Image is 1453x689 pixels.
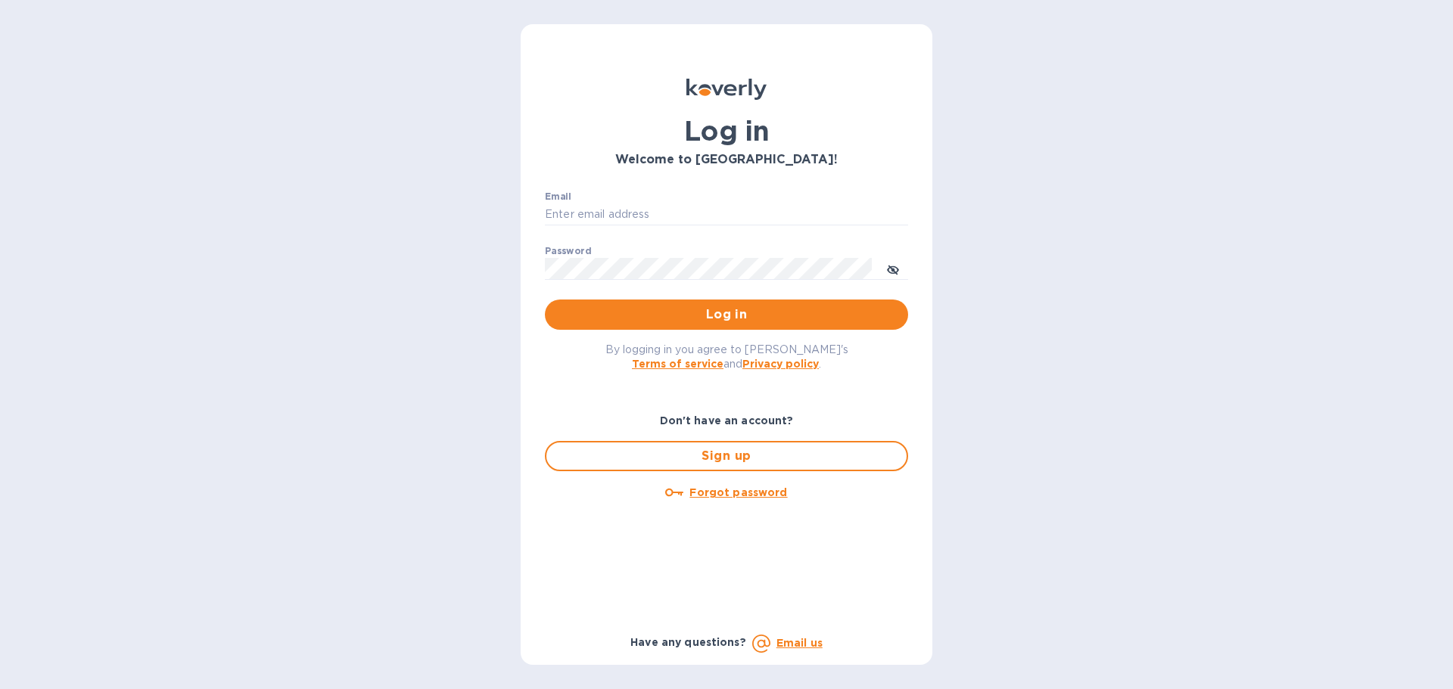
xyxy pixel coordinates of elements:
[545,115,908,147] h1: Log in
[545,299,908,330] button: Log in
[878,253,908,284] button: toggle password visibility
[545,203,908,226] input: Enter email address
[686,79,767,100] img: Koverly
[632,358,723,370] a: Terms of service
[557,306,896,324] span: Log in
[545,153,908,167] h3: Welcome to [GEOGRAPHIC_DATA]!
[558,447,895,465] span: Sign up
[605,343,848,370] span: By logging in you agree to [PERSON_NAME]'s and .
[660,414,794,427] b: Don't have an account?
[630,636,746,648] b: Have any questions?
[689,486,787,498] u: Forgot password
[545,247,591,256] label: Password
[545,192,571,201] label: Email
[742,358,819,370] a: Privacy policy
[545,441,908,471] button: Sign up
[776,637,823,649] a: Email us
